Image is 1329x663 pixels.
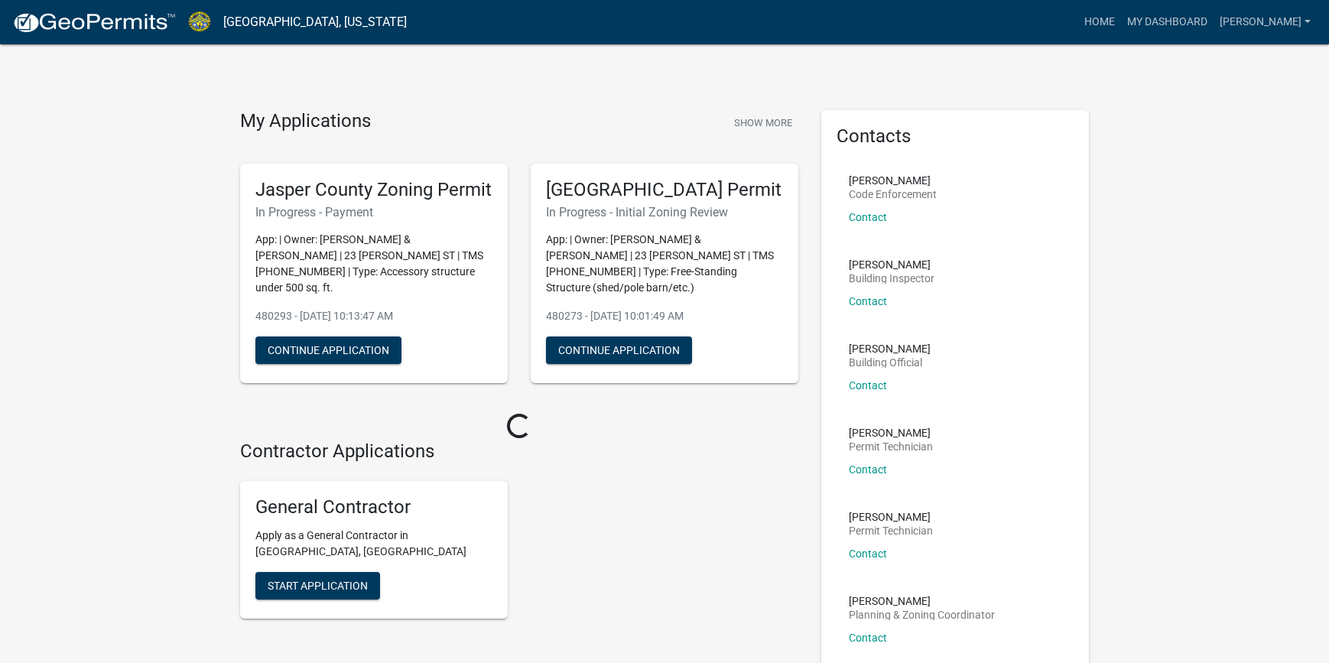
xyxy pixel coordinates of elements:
[240,110,371,133] h4: My Applications
[255,528,492,560] p: Apply as a General Contractor in [GEOGRAPHIC_DATA], [GEOGRAPHIC_DATA]
[255,179,492,201] h5: Jasper County Zoning Permit
[546,308,783,324] p: 480273 - [DATE] 10:01:49 AM
[223,9,407,35] a: [GEOGRAPHIC_DATA], [US_STATE]
[849,343,931,354] p: [PERSON_NAME]
[849,259,934,270] p: [PERSON_NAME]
[849,427,933,438] p: [PERSON_NAME]
[728,110,798,135] button: Show More
[849,189,937,200] p: Code Enforcement
[849,632,887,644] a: Contact
[546,179,783,201] h5: [GEOGRAPHIC_DATA] Permit
[849,295,887,307] a: Contact
[546,232,783,296] p: App: | Owner: [PERSON_NAME] & [PERSON_NAME] | 23 [PERSON_NAME] ST | TMS [PHONE_NUMBER] | Type: Fr...
[849,463,887,476] a: Contact
[255,572,380,600] button: Start Application
[849,609,995,620] p: Planning & Zoning Coordinator
[849,379,887,392] a: Contact
[849,512,933,522] p: [PERSON_NAME]
[268,580,368,592] span: Start Application
[849,357,931,368] p: Building Official
[1214,8,1317,37] a: [PERSON_NAME]
[849,441,933,452] p: Permit Technician
[546,205,783,219] h6: In Progress - Initial Zoning Review
[849,211,887,223] a: Contact
[1121,8,1214,37] a: My Dashboard
[255,205,492,219] h6: In Progress - Payment
[255,336,401,364] button: Continue Application
[849,525,933,536] p: Permit Technician
[255,308,492,324] p: 480293 - [DATE] 10:13:47 AM
[849,548,887,560] a: Contact
[546,336,692,364] button: Continue Application
[837,125,1074,148] h5: Contacts
[849,596,995,606] p: [PERSON_NAME]
[240,440,798,631] wm-workflow-list-section: Contractor Applications
[255,496,492,518] h5: General Contractor
[849,273,934,284] p: Building Inspector
[240,440,798,463] h4: Contractor Applications
[1078,8,1121,37] a: Home
[849,175,937,186] p: [PERSON_NAME]
[255,232,492,296] p: App: | Owner: [PERSON_NAME] & [PERSON_NAME] | 23 [PERSON_NAME] ST | TMS [PHONE_NUMBER] | Type: Ac...
[188,11,211,32] img: Jasper County, South Carolina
